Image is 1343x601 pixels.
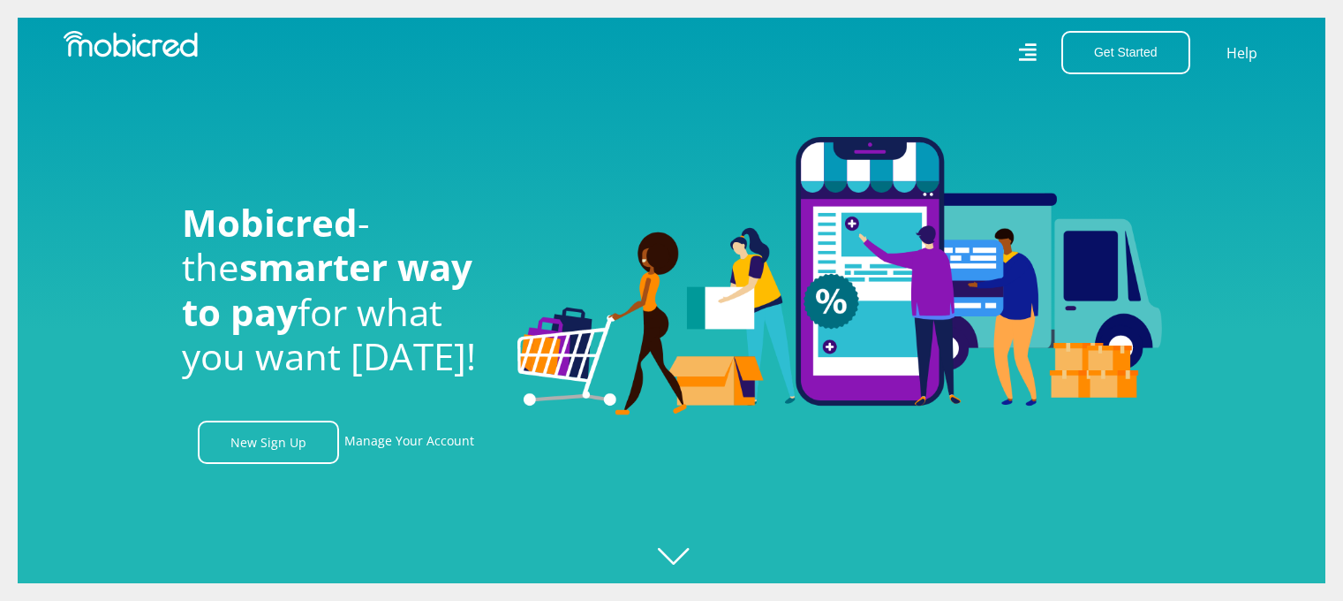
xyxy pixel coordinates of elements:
a: Manage Your Account [344,421,474,464]
h1: - the for what you want [DATE]! [182,201,491,379]
span: Mobicred [182,197,358,247]
a: Help [1226,42,1258,65]
span: smarter way to pay [182,241,472,336]
img: Mobicred [64,31,198,57]
a: New Sign Up [198,421,339,464]
button: Get Started [1061,31,1190,74]
img: Welcome to Mobicred [517,137,1162,416]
